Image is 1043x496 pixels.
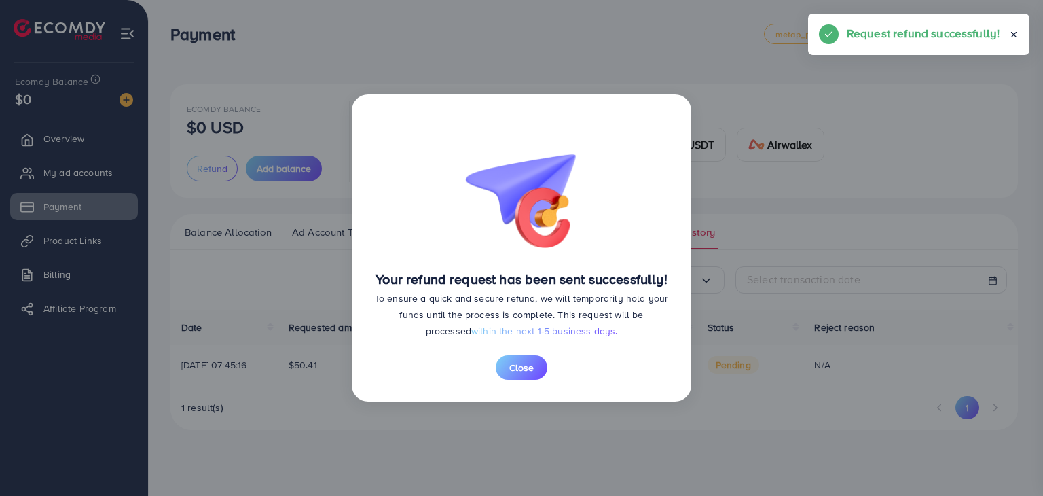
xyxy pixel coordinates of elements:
h5: Request refund successfully! [847,24,1000,42]
iframe: Chat [985,435,1033,486]
h4: Your refund request has been sent successfully! [373,271,670,287]
span: Close [509,361,534,374]
span: within the next 1-5 business days. [471,324,617,338]
img: bg-request-refund-success.26ac5564.png [454,116,589,255]
p: To ensure a quick and secure refund, we will temporarily hold your funds until the process is com... [373,290,670,339]
button: Close [496,355,547,380]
